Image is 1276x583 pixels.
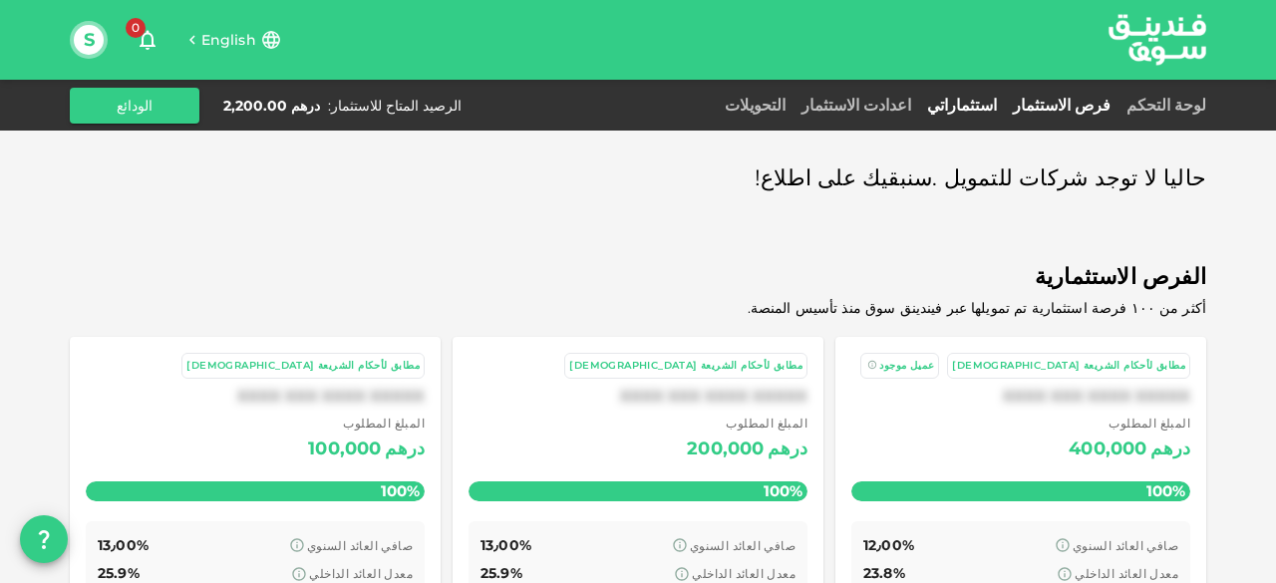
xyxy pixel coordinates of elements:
button: 0 [128,20,167,60]
span: الفرص الاستثمارية [70,258,1206,297]
div: 400,000 [1069,434,1146,465]
span: 0 [126,18,146,38]
img: logo [1083,1,1232,78]
span: 100% [376,476,425,505]
span: صافي العائد السنوي [1073,538,1178,553]
div: درهم [385,434,425,465]
a: لوحة التحكم [1118,96,1206,115]
a: logo [1109,1,1206,78]
span: حاليا لا توجد شركات للتمويل .سنبقيك على اطلاع! [755,159,1206,198]
div: مطابق لأحكام الشريعة [DEMOGRAPHIC_DATA] [186,358,420,375]
div: 200,000 [687,434,764,465]
span: المبلغ المطلوب [308,414,425,434]
span: 12٫00% [863,536,914,554]
div: XXXX XXX XXXX XXXXX [469,387,807,406]
div: XXXX XXX XXXX XXXXX [851,387,1190,406]
div: 100,000 [308,434,381,465]
span: صافي العائد السنوي [690,538,796,553]
span: صافي العائد السنوي [307,538,413,553]
div: درهم 2,200.00 [223,96,320,116]
span: 25.9% [98,564,140,582]
div: درهم [1150,434,1190,465]
a: استثماراتي [919,96,1005,115]
button: question [20,515,68,563]
div: XXXX XXX XXXX XXXXX [86,387,425,406]
div: الرصيد المتاح للاستثمار : [328,96,462,116]
span: 25.9% [480,564,522,582]
div: مطابق لأحكام الشريعة [DEMOGRAPHIC_DATA] [569,358,802,375]
button: S [74,25,104,55]
span: 100% [1141,476,1190,505]
div: مطابق لأحكام الشريعة [DEMOGRAPHIC_DATA] [952,358,1185,375]
div: درهم [768,434,807,465]
span: معدل العائد الداخلي [1075,566,1178,581]
span: أكثر من ١٠٠ فرصة استثمارية تم تمويلها عبر فيندينق سوق منذ تأسيس المنصة. [748,299,1206,317]
span: 13٫00% [98,536,149,554]
span: المبلغ المطلوب [687,414,807,434]
span: 100% [759,476,807,505]
a: فرص الاستثمار [1005,96,1118,115]
button: الودائع [70,88,199,124]
span: معدل العائد الداخلي [309,566,413,581]
span: معدل العائد الداخلي [692,566,796,581]
a: التحويلات [717,96,794,115]
span: 13٫00% [480,536,531,554]
span: المبلغ المطلوب [1069,414,1190,434]
span: عميل موجود [879,359,934,372]
span: English [201,31,256,49]
span: 23.8% [863,564,905,582]
a: اعدادت الاستثمار [794,96,919,115]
